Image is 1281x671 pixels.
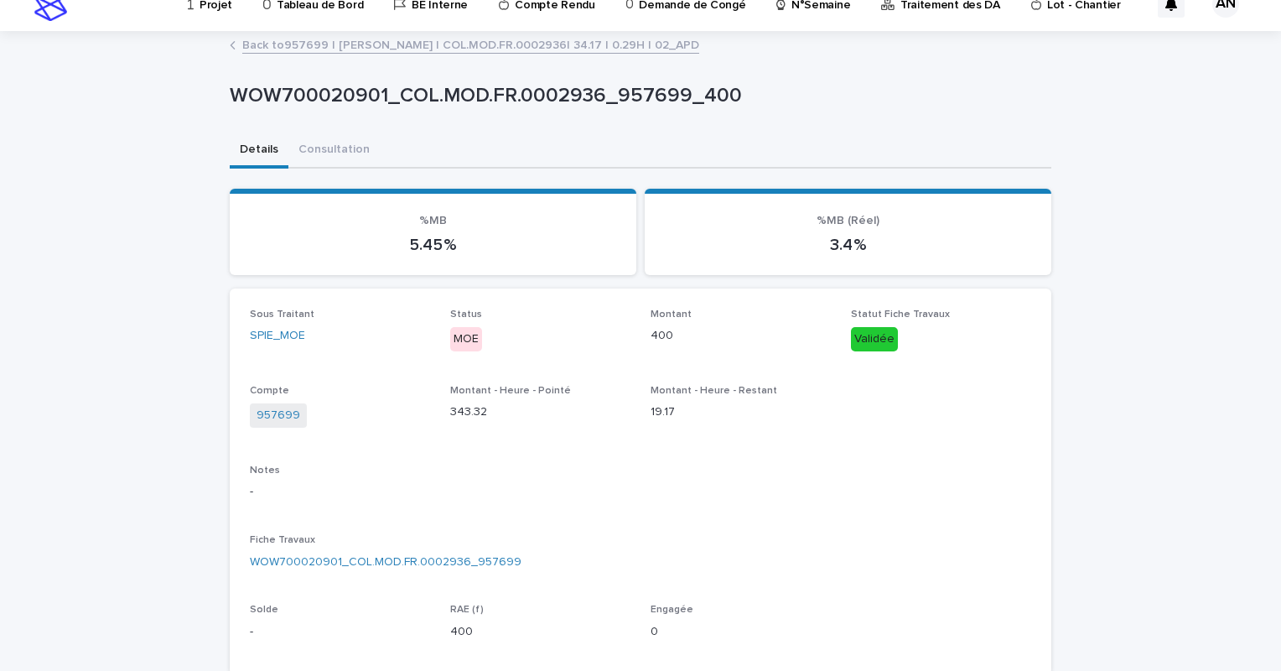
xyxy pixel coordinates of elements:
span: RAE (f) [450,605,484,615]
button: Consultation [288,133,380,169]
a: SPIE_MOE [250,327,305,345]
span: Solde [250,605,278,615]
div: MOE [450,327,482,351]
span: Fiche Travaux [250,535,315,545]
p: 343.32 [450,403,630,421]
span: Status [450,309,482,320]
span: %MB (Réel) [817,215,879,226]
span: Montant - Heure - Pointé [450,386,571,396]
p: 3.4 % [665,235,1031,255]
span: Sous Traitant [250,309,314,320]
a: Back to957699 | [PERSON_NAME] | COL.MOD.FR.0002936| 34.17 | 0.29H | 02_APD [242,34,699,54]
a: WOW700020901_COL.MOD.FR.0002936_957699 [250,554,521,571]
button: Details [230,133,288,169]
span: %MB [419,215,447,226]
p: WOW700020901_COL.MOD.FR.0002936_957699_400 [230,84,1045,108]
span: Montant [651,309,692,320]
span: Compte [250,386,289,396]
p: - [250,483,1031,501]
p: 0 [651,623,831,641]
a: 957699 [257,407,300,424]
span: Statut Fiche Travaux [851,309,950,320]
p: 5.45 % [250,235,616,255]
span: Montant - Heure - Restant [651,386,777,396]
p: 400 [651,327,831,345]
p: 400 [450,623,630,641]
span: Notes [250,466,280,476]
p: 19.17 [651,403,831,421]
span: Engagée [651,605,693,615]
div: Validée [851,327,898,351]
p: - [250,623,430,641]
